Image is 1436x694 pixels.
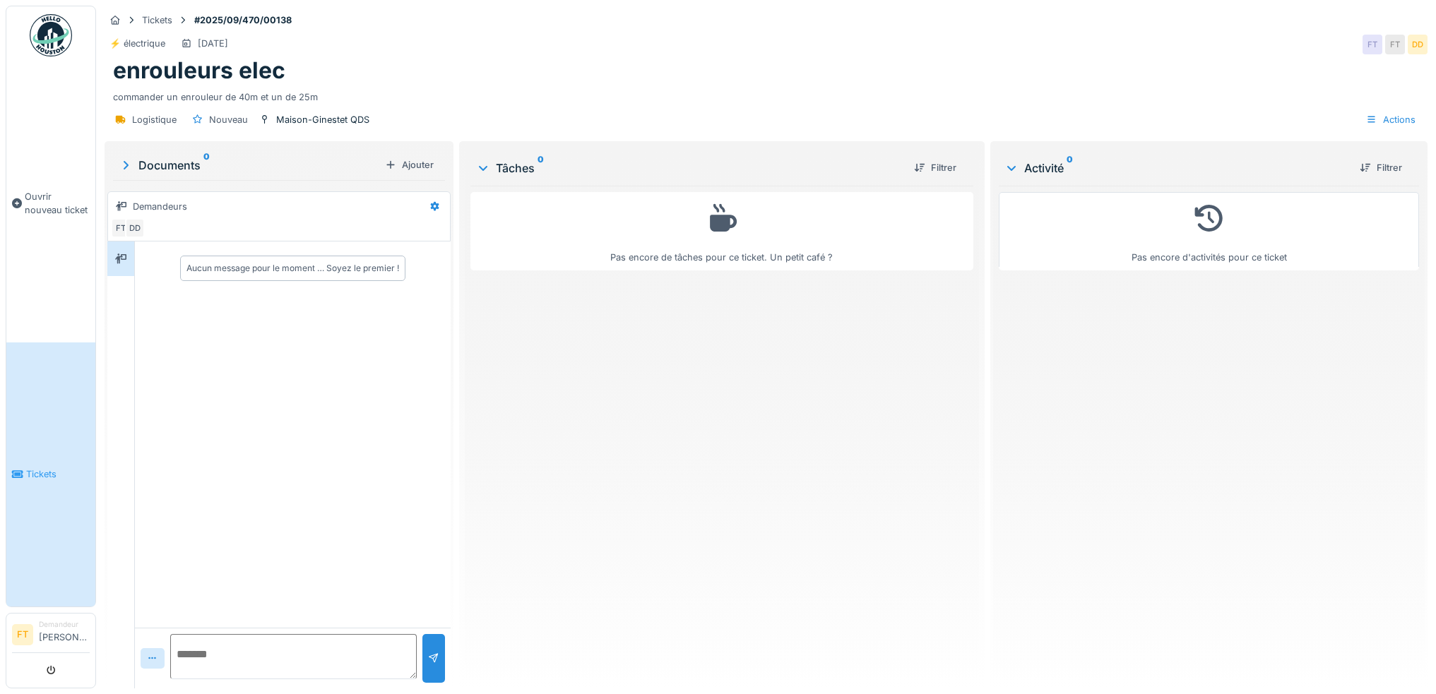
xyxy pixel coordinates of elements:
[1385,35,1405,54] div: FT
[1408,35,1428,54] div: DD
[189,13,297,27] strong: #2025/09/470/00138
[203,157,210,174] sup: 0
[538,160,544,177] sup: 0
[209,113,248,126] div: Nouveau
[1004,160,1348,177] div: Activité
[132,113,177,126] div: Logistique
[1008,198,1410,264] div: Pas encore d'activités pour ce ticket
[142,13,172,27] div: Tickets
[12,619,90,653] a: FT Demandeur[PERSON_NAME]
[480,198,964,264] div: Pas encore de tâches pour ce ticket. Un petit café ?
[30,14,72,56] img: Badge_color-CXgf-gQk.svg
[26,467,90,481] span: Tickets
[6,64,95,342] a: Ouvrir nouveau ticket
[1363,35,1382,54] div: FT
[186,262,399,275] div: Aucun message pour le moment … Soyez le premier !
[1360,109,1422,130] div: Actions
[379,155,439,174] div: Ajouter
[908,158,962,177] div: Filtrer
[276,113,369,126] div: Maison-Ginestet QDS
[111,218,131,238] div: FT
[25,190,90,217] span: Ouvrir nouveau ticket
[113,57,285,84] h1: enrouleurs elec
[476,160,903,177] div: Tâches
[6,342,95,607] a: Tickets
[12,624,33,645] li: FT
[133,200,187,213] div: Demandeurs
[109,37,165,50] div: ⚡️ électrique
[1354,158,1408,177] div: Filtrer
[119,157,379,174] div: Documents
[125,218,145,238] div: DD
[1067,160,1073,177] sup: 0
[39,619,90,630] div: Demandeur
[113,85,1419,104] div: commander un enrouleur de 40m et un de 25m
[39,619,90,650] li: [PERSON_NAME]
[198,37,228,50] div: [DATE]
